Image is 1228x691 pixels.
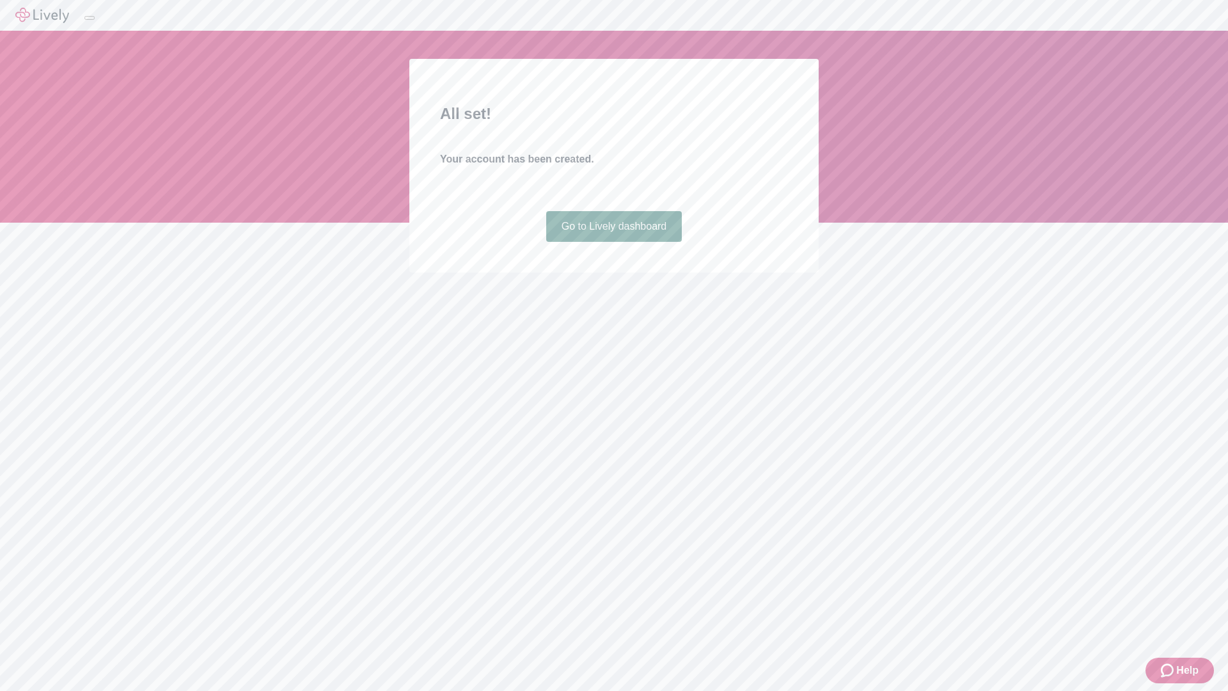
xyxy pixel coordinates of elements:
[440,102,788,125] h2: All set!
[84,16,95,20] button: Log out
[440,152,788,167] h4: Your account has been created.
[1176,663,1199,678] span: Help
[1145,658,1214,683] button: Zendesk support iconHelp
[15,8,69,23] img: Lively
[1161,663,1176,678] svg: Zendesk support icon
[546,211,682,242] a: Go to Lively dashboard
